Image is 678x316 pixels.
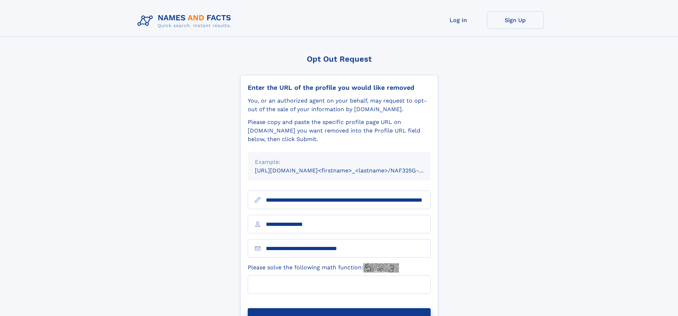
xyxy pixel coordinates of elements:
label: Please solve the following math function: [248,263,399,273]
div: Example: [255,158,424,166]
a: Log In [430,11,487,29]
div: Enter the URL of the profile you would like removed [248,84,431,92]
div: Opt Out Request [240,55,438,63]
div: You, or an authorized agent on your behalf, may request to opt-out of the sale of your informatio... [248,97,431,114]
a: Sign Up [487,11,544,29]
small: [URL][DOMAIN_NAME]<firstname>_<lastname>/NAF325G-xxxxxxxx [255,167,444,174]
img: Logo Names and Facts [135,11,237,31]
div: Please copy and paste the specific profile page URL on [DOMAIN_NAME] you want removed into the Pr... [248,118,431,144]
